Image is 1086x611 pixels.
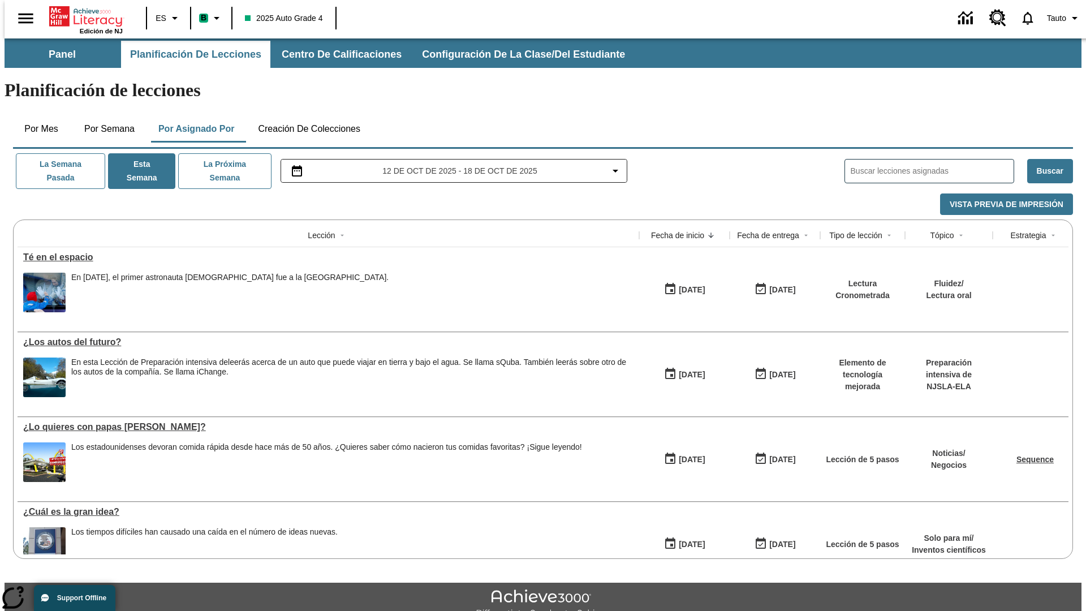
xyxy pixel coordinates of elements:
[1042,8,1086,28] button: Perfil/Configuración
[769,453,795,467] div: [DATE]
[23,358,66,397] img: Un automóvil de alta tecnología flotando en el agua.
[71,527,338,567] div: Los tiempos difíciles han causado una caída en el número de ideas nuevas.
[737,230,799,241] div: Fecha de entrega
[201,11,206,25] span: B
[6,41,119,68] button: Panel
[704,229,718,242] button: Sort
[660,449,709,470] button: 07/14/25: Primer día en que estuvo disponible la lección
[178,153,271,189] button: La próxima semana
[71,442,582,482] div: Los estadounidenses devoran comida rápida desde hace más de 50 años. ¿Quieres saber cómo nacieron...
[751,449,799,470] button: 07/20/26: Último día en que podrá accederse la lección
[660,364,709,385] button: 07/23/25: Primer día en que estuvo disponible la lección
[71,273,389,312] div: En diciembre de 2015, el primer astronauta británico fue a la Estación Espacial Internacional.
[751,533,799,555] button: 04/13/26: Último día en que podrá accederse la lección
[71,527,338,537] div: Los tiempos difíciles han causado una caída en el número de ideas nuevas.
[609,164,622,178] svg: Collapse Date Range Filter
[71,358,626,376] testabrev: leerás acerca de un auto que puede viajar en tierra y bajo el agua. Se llama sQuba. También leerá...
[912,544,986,556] p: Inventos científicos
[911,357,987,393] p: Preparación intensiva de NJSLA-ELA
[71,442,582,452] div: Los estadounidenses devoran comida rápida desde hace más de 50 años. ¿Quieres saber cómo nacieron...
[1010,230,1046,241] div: Estrategia
[57,594,106,602] span: Support Offline
[679,453,705,467] div: [DATE]
[679,283,705,297] div: [DATE]
[282,48,402,61] span: Centro de calificaciones
[75,115,144,143] button: Por semana
[286,164,623,178] button: Seleccione el intervalo de fechas opción del menú
[16,153,105,189] button: La semana pasada
[23,527,66,567] img: Letrero cerca de un edificio dice Oficina de Patentes y Marcas de los Estados Unidos. La economía...
[926,290,971,302] p: Lectura oral
[882,229,896,242] button: Sort
[826,539,899,550] p: Lección de 5 pasos
[382,165,537,177] span: 12 de oct de 2025 - 18 de oct de 2025
[245,12,323,24] span: 2025 Auto Grade 4
[23,422,633,432] a: ¿Lo quieres con papas fritas?, Lecciones
[799,229,813,242] button: Sort
[23,273,66,312] img: Un astronauta, el primero del Reino Unido que viaja a la Estación Espacial Internacional, saluda ...
[829,230,882,241] div: Tipo de lección
[108,153,175,189] button: Esta semana
[982,3,1013,33] a: Centro de recursos, Se abrirá en una pestaña nueva.
[826,357,899,393] p: Elemento de tecnología mejorada
[5,80,1081,101] h1: Planificación de lecciones
[23,422,633,432] div: ¿Lo quieres con papas fritas?
[931,459,967,471] p: Negocios
[769,537,795,552] div: [DATE]
[751,279,799,300] button: 10/12/25: Último día en que podrá accederse la lección
[1047,12,1066,24] span: Tauto
[940,193,1073,216] button: Vista previa de impresión
[951,3,982,34] a: Centro de información
[34,585,115,611] button: Support Offline
[1027,159,1073,183] button: Buscar
[130,48,261,61] span: Planificación de lecciones
[422,48,625,61] span: Configuración de la clase/del estudiante
[273,41,411,68] button: Centro de calificaciones
[769,283,795,297] div: [DATE]
[23,337,633,347] a: ¿Los autos del futuro? , Lecciones
[679,537,705,552] div: [DATE]
[23,507,633,517] div: ¿Cuál es la gran idea?
[9,2,42,35] button: Abrir el menú lateral
[931,448,967,459] p: Noticias /
[49,5,123,28] a: Portada
[335,229,349,242] button: Sort
[826,278,899,302] p: Lectura Cronometrada
[751,364,799,385] button: 06/30/26: Último día en que podrá accederse la lección
[912,532,986,544] p: Solo para mí /
[71,358,633,377] div: En esta Lección de Preparación intensiva de
[5,38,1081,68] div: Subbarra de navegación
[49,48,76,61] span: Panel
[71,358,633,397] div: En esta Lección de Preparación intensiva de leerás acerca de un auto que puede viajar en tierra y...
[23,442,66,482] img: Uno de los primeros locales de McDonald's, con el icónico letrero rojo y los arcos amarillos.
[156,12,166,24] span: ES
[1013,3,1042,33] a: Notificaciones
[23,337,633,347] div: ¿Los autos del futuro?
[651,230,704,241] div: Fecha de inicio
[150,8,187,28] button: Lenguaje: ES, Selecciona un idioma
[413,41,634,68] button: Configuración de la clase/del estudiante
[308,230,335,241] div: Lección
[23,252,633,263] a: Té en el espacio, Lecciones
[5,41,635,68] div: Subbarra de navegación
[49,4,123,35] div: Portada
[80,28,123,35] span: Edición de NJ
[149,115,244,143] button: Por asignado por
[851,163,1014,179] input: Buscar lecciones asignadas
[1016,455,1054,464] a: Sequence
[121,41,270,68] button: Planificación de lecciones
[660,279,709,300] button: 10/06/25: Primer día en que estuvo disponible la lección
[249,115,369,143] button: Creación de colecciones
[13,115,70,143] button: Por mes
[1046,229,1060,242] button: Sort
[930,230,954,241] div: Tópico
[826,454,899,466] p: Lección de 5 pasos
[195,8,228,28] button: Boost El color de la clase es verde menta. Cambiar el color de la clase.
[954,229,968,242] button: Sort
[23,252,633,263] div: Té en el espacio
[926,278,971,290] p: Fluidez /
